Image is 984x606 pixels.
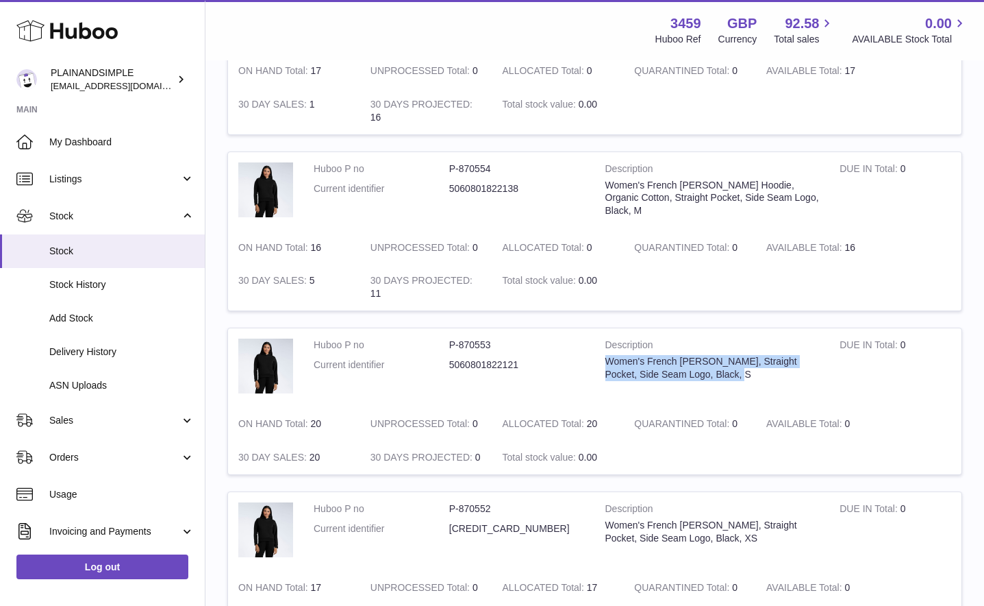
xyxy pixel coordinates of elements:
[449,339,585,352] dd: P-870553
[634,65,732,80] strong: QUARANTINED Total
[449,522,585,535] dd: [CREDIT_CARD_NUMBER]
[314,522,449,535] dt: Current identifier
[360,407,492,441] td: 0
[16,555,188,579] a: Log out
[238,275,310,289] strong: 30 DAY SALES
[360,54,492,88] td: 0
[766,242,844,256] strong: AVAILABLE Total
[314,502,449,516] dt: Huboo P no
[829,152,961,231] td: 0
[605,355,820,381] div: Women's French [PERSON_NAME], Straight Pocket, Side Seam Logo, Black, S
[756,571,888,605] td: 0
[314,359,449,372] dt: Current identifier
[579,452,597,463] span: 0.00
[370,65,472,80] strong: UNPROCESSED Total
[360,88,492,134] td: 16
[718,33,757,46] div: Currency
[49,312,194,325] span: Add Stock
[370,452,475,466] strong: 30 DAYS PROJECTED
[49,210,180,223] span: Stock
[49,379,194,392] span: ASN Uploads
[16,69,37,90] img: duco@plainandsimple.com
[492,231,625,265] td: 0
[49,346,194,359] span: Delivery History
[314,162,449,175] dt: Huboo P no
[785,14,819,33] span: 92.58
[634,418,732,433] strong: QUARANTINED Total
[51,80,201,91] span: [EMAIL_ADDRESS][DOMAIN_NAME]
[579,99,597,110] span: 0.00
[238,99,310,113] strong: 30 DAY SALES
[925,14,952,33] span: 0.00
[766,582,844,596] strong: AVAILABLE Total
[51,66,174,93] div: PLAINANDSIMPLE
[829,328,961,407] td: 0
[634,582,732,596] strong: QUARANTINED Total
[360,571,492,605] td: 0
[756,231,888,265] td: 16
[49,173,180,186] span: Listings
[605,502,820,519] strong: Description
[732,582,737,593] span: 0
[238,418,311,433] strong: ON HAND Total
[449,182,585,195] dd: 5060801822138
[605,179,820,218] div: Women's French [PERSON_NAME] Hoodie, Organic Cotton, Straight Pocket, Side Seam Logo, Black, M
[605,519,820,545] div: Women's French [PERSON_NAME], Straight Pocket, Side Seam Logo, Black, XS
[727,14,757,33] strong: GBP
[503,582,587,596] strong: ALLOCATED Total
[238,582,311,596] strong: ON HAND Total
[49,451,180,464] span: Orders
[228,231,360,265] td: 16
[756,407,888,441] td: 0
[228,407,360,441] td: 20
[49,136,194,149] span: My Dashboard
[732,65,737,76] span: 0
[605,339,820,355] strong: Description
[238,162,293,217] img: product image
[852,33,968,46] span: AVAILABLE Stock Total
[49,525,180,538] span: Invoicing and Payments
[360,231,492,265] td: 0
[314,339,449,352] dt: Huboo P no
[314,182,449,195] dt: Current identifier
[449,359,585,372] dd: 5060801822121
[49,488,194,501] span: Usage
[238,502,293,557] img: product image
[492,54,625,88] td: 0
[238,339,293,393] img: product image
[370,242,472,256] strong: UNPROCESSED Total
[840,339,900,354] strong: DUE IN Total
[370,99,472,113] strong: 30 DAYS PROJECTED
[238,242,311,256] strong: ON HAND Total
[449,162,585,175] dd: P-870554
[370,582,472,596] strong: UNPROCESSED Total
[360,441,492,474] td: 0
[605,162,820,179] strong: Description
[370,275,472,289] strong: 30 DAYS PROJECTED
[238,65,311,80] strong: ON HAND Total
[503,65,587,80] strong: ALLOCATED Total
[228,88,360,134] td: 1
[238,452,310,466] strong: 30 DAY SALES
[732,242,737,253] span: 0
[503,242,587,256] strong: ALLOCATED Total
[655,33,701,46] div: Huboo Ref
[49,278,194,291] span: Stock History
[766,418,844,433] strong: AVAILABLE Total
[503,275,579,289] strong: Total stock value
[370,418,472,433] strong: UNPROCESSED Total
[503,99,579,113] strong: Total stock value
[503,418,587,433] strong: ALLOCATED Total
[774,14,835,46] a: 92.58 Total sales
[492,407,625,441] td: 20
[756,54,888,88] td: 17
[840,163,900,178] strong: DUE IN Total
[228,264,360,311] td: 5
[503,452,579,466] strong: Total stock value
[228,54,360,88] td: 17
[774,33,835,46] span: Total sales
[670,14,701,33] strong: 3459
[492,571,625,605] td: 17
[732,418,737,429] span: 0
[228,571,360,605] td: 17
